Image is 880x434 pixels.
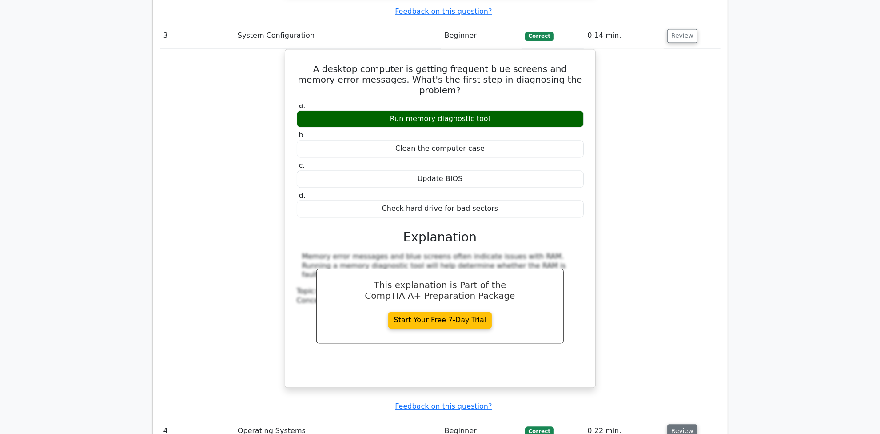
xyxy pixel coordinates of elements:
[299,101,306,109] span: a.
[297,200,584,217] div: Check hard drive for bad sectors
[299,131,306,139] span: b.
[302,252,578,280] div: Memory error messages and blue screens often indicate issues with RAM. Running a memory diagnosti...
[234,23,441,48] td: System Configuration
[667,29,697,43] button: Review
[297,110,584,128] div: Run memory diagnostic tool
[388,312,492,329] a: Start Your Free 7-Day Trial
[441,23,522,48] td: Beginner
[395,402,492,410] a: Feedback on this question?
[296,64,585,96] h5: A desktop computer is getting frequent blue screens and memory error messages. What's the first s...
[395,7,492,16] a: Feedback on this question?
[297,287,584,296] div: Topic:
[302,230,578,245] h3: Explanation
[299,191,306,200] span: d.
[160,23,234,48] td: 3
[584,23,664,48] td: 0:14 min.
[297,170,584,188] div: Update BIOS
[297,296,584,305] div: Concept:
[297,140,584,157] div: Clean the computer case
[525,32,554,40] span: Correct
[299,161,305,169] span: c.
